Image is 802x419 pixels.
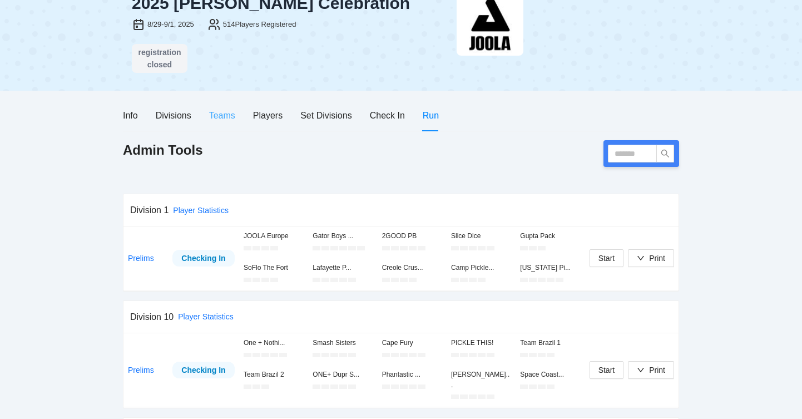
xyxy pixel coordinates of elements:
div: Teams [209,109,235,122]
div: SoFlo The Fort [244,263,304,273]
div: Space Coast... [520,369,580,380]
div: Checking In [181,252,226,264]
span: Start [598,252,615,264]
div: Gupta Pack [520,231,580,241]
div: Run [423,109,439,122]
a: Player Statistics [173,206,229,215]
span: down [637,366,645,374]
h1: Admin Tools [123,141,203,159]
div: Creole Crus... [382,263,442,273]
button: Start [590,361,624,379]
div: Slice Dice [451,231,511,241]
span: Start [598,364,615,376]
div: Camp Pickle... [451,263,511,273]
div: Players [253,109,283,122]
a: Prelims [128,254,154,263]
div: JOOLA Europe [244,231,304,241]
span: search [657,149,674,158]
a: Prelims [128,366,154,374]
button: search [656,145,674,162]
div: [PERSON_NAME]... [451,369,511,391]
div: Print [649,252,665,264]
div: registration closed [135,46,184,71]
div: One + Nothi... [244,338,304,348]
span: down [637,254,645,262]
div: Info [123,109,138,122]
div: Team Brazil 2 [244,369,304,380]
a: Player Statistics [178,312,234,321]
div: 2GOOD PB [382,231,442,241]
div: PICKLE THIS! [451,338,511,348]
button: Start [590,249,624,267]
div: Checking In [181,364,226,376]
div: Print [649,364,665,376]
div: Set Divisions [300,109,352,122]
div: ONE+ Dupr S... [313,369,373,380]
div: Lafayette P... [313,263,373,273]
div: Division 1 [130,203,169,217]
div: Division 10 [130,310,174,324]
div: Smash Sisters [313,338,373,348]
button: Print [628,249,674,267]
div: Cape Fury [382,338,442,348]
div: Team Brazil 1 [520,338,580,348]
button: Print [628,361,674,379]
div: 514 Players Registered [223,19,296,30]
div: [US_STATE] Pi... [520,263,580,273]
div: Phantastic ... [382,369,442,380]
div: Gator Boys ... [313,231,373,241]
div: Check In [370,109,405,122]
div: Divisions [156,109,191,122]
div: 8/29-9/1, 2025 [147,19,194,30]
